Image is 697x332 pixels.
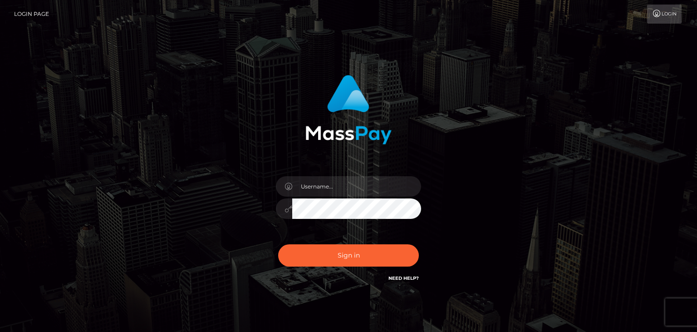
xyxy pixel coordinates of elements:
a: Login Page [14,5,49,24]
img: MassPay Login [305,75,392,144]
button: Sign in [278,244,419,267]
a: Login [647,5,682,24]
a: Need Help? [388,275,419,281]
input: Username... [292,176,421,197]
